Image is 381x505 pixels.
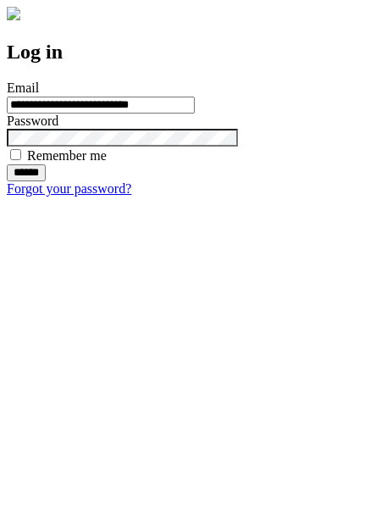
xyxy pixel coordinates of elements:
[7,80,39,95] label: Email
[27,148,107,163] label: Remember me
[7,41,374,64] h2: Log in
[7,7,20,20] img: logo-4e3dc11c47720685a147b03b5a06dd966a58ff35d612b21f08c02c0306f2b779.png
[7,181,131,196] a: Forgot your password?
[7,114,58,128] label: Password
